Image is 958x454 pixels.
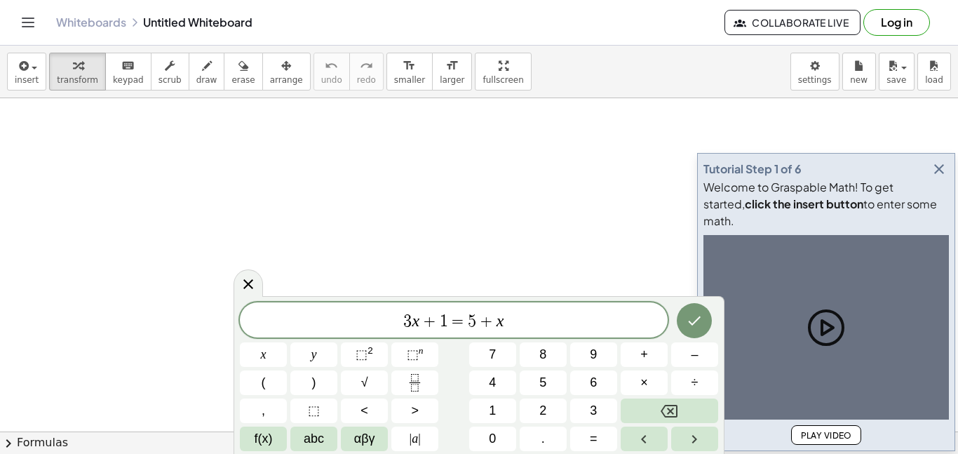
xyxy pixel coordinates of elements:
[410,432,412,446] span: |
[621,399,718,423] button: Backspace
[7,53,46,91] button: insert
[341,342,388,367] button: Squared
[356,347,367,361] span: ⬚
[407,347,419,361] span: ⬚
[677,303,712,338] button: Done
[57,75,98,85] span: transform
[621,370,668,395] button: Times
[440,75,464,85] span: larger
[240,399,287,423] button: ,
[489,401,496,420] span: 1
[391,342,438,367] button: Superscript
[432,53,472,91] button: format_sizelarger
[17,11,39,34] button: Toggle navigation
[621,342,668,367] button: Plus
[255,429,273,448] span: f(x)
[290,342,337,367] button: y
[863,9,930,36] button: Log in
[360,401,368,420] span: <
[105,53,151,91] button: keyboardkeypad
[570,370,617,395] button: 6
[469,370,516,395] button: 4
[440,313,448,330] span: 1
[262,53,311,91] button: arrange
[240,427,287,451] button: Functions
[341,399,388,423] button: Less than
[403,58,416,74] i: format_size
[412,312,419,330] var: x
[724,10,861,35] button: Collaborate Live
[842,53,876,91] button: new
[151,53,189,91] button: scrub
[312,373,316,392] span: )
[640,345,648,364] span: +
[570,342,617,367] button: 9
[290,370,337,395] button: )
[113,75,144,85] span: keypad
[411,401,419,420] span: >
[419,313,440,330] span: +
[469,342,516,367] button: 7
[240,342,287,367] button: x
[850,75,868,85] span: new
[691,373,699,392] span: ÷
[489,345,496,364] span: 7
[262,401,265,420] span: ,
[445,58,459,74] i: format_size
[539,345,546,364] span: 8
[270,75,303,85] span: arrange
[121,58,135,74] i: keyboard
[391,399,438,423] button: Greater than
[321,75,342,85] span: undo
[189,53,225,91] button: draw
[391,427,438,451] button: Absolute value
[325,58,338,74] i: undo
[489,373,496,392] span: 4
[476,313,497,330] span: +
[671,370,718,395] button: Divide
[483,75,523,85] span: fullscreen
[290,427,337,451] button: Alphabet
[791,425,861,445] button: Play Video
[798,75,832,85] span: settings
[541,429,545,448] span: .
[790,53,839,91] button: settings
[886,75,906,85] span: save
[261,345,267,364] span: x
[468,313,476,330] span: 5
[391,370,438,395] button: Fraction
[640,373,648,392] span: ×
[196,75,217,85] span: draw
[736,16,849,29] span: Collaborate Live
[361,373,368,392] span: √
[570,399,617,423] button: 3
[360,58,373,74] i: redo
[590,373,597,392] span: 6
[703,161,802,178] div: Tutorial Step 1 of 6
[354,429,375,448] span: αβγ
[357,75,376,85] span: redo
[497,312,504,330] var: x
[15,75,39,85] span: insert
[304,429,324,448] span: abc
[418,432,421,446] span: |
[290,399,337,423] button: Placeholder
[745,196,863,211] b: click the insert button
[520,427,567,451] button: .
[49,53,106,91] button: transform
[800,430,852,441] span: Play Video
[489,429,496,448] span: 0
[469,399,516,423] button: 1
[925,75,943,85] span: load
[403,313,412,330] span: 3
[691,345,698,364] span: –
[917,53,951,91] button: load
[410,429,421,448] span: a
[590,429,598,448] span: =
[224,53,262,91] button: erase
[367,345,373,356] sup: 2
[475,53,531,91] button: fullscreen
[879,53,915,91] button: save
[308,401,320,420] span: ⬚
[621,427,668,451] button: Left arrow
